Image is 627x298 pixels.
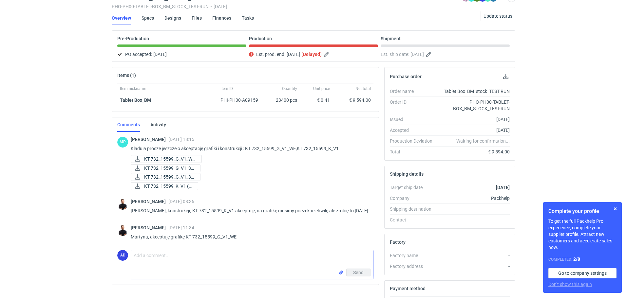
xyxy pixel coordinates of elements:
[381,36,401,41] p: Shipment
[131,173,196,181] div: KT 732_15599_G_V1_3D.JPG
[438,263,510,270] div: -
[390,263,438,270] div: Factory address
[390,127,438,133] div: Accepted
[112,11,131,25] a: Overview
[611,205,619,213] button: Skip for now
[573,256,580,262] strong: 2 / 8
[150,117,166,132] a: Activity
[249,50,378,58] div: Est. prod. end:
[425,50,433,58] button: Edit estimated shipping date
[212,11,231,25] a: Finances
[168,225,194,230] span: [DATE] 11:34
[346,269,370,276] button: Send
[335,97,371,103] div: € 9 594.00
[131,233,368,241] p: Martyna, akceptuję grafikę KT 732_15599_G_V1_WE
[142,11,154,25] a: Specs
[438,195,510,202] div: Packhelp
[117,36,149,41] p: Pre-Production
[390,149,438,155] div: Total
[192,11,202,25] a: Files
[390,252,438,259] div: Factory name
[131,173,200,181] a: KT 732_15599_G_V1_3D...
[390,184,438,191] div: Target ship date
[390,116,438,123] div: Issued
[287,50,300,58] span: [DATE]
[484,14,512,18] span: Update status
[131,155,202,163] a: KT 732_15599_G_V1_WE...
[168,199,194,204] span: [DATE] 08:36
[131,164,196,172] div: KT 732_15599_G_V1_3D ruch (1).pdf
[438,88,510,95] div: Tablet Box_BM_stock_TEST RUN
[390,99,438,112] div: Order ID
[438,149,510,155] div: € 9 594.00
[117,73,136,78] h2: Items (1)
[438,127,510,133] div: [DATE]
[320,52,322,57] em: )
[117,199,128,210] img: Tomasz Kubiak
[481,11,515,21] button: Update status
[242,11,254,25] a: Tasks
[438,99,510,112] div: PHO-PH00-TABLET-BOX_BM_STOCK_TEST-RUN
[164,11,181,25] a: Designs
[131,164,200,172] a: KT 732_15599_G_V1_3D...
[438,116,510,123] div: [DATE]
[131,155,196,163] div: KT 732_15599_G_V1_WEW (1).pdf
[144,173,195,181] span: KT 732_15599_G_V1_3D...
[282,86,297,91] span: Quantity
[131,207,368,215] p: [PERSON_NAME], konstrukcję KT 732_15599_K_V1 akceptuję, na grafikę musimy poczekać chwilę ale zro...
[381,50,510,58] div: Est. ship date:
[117,137,128,148] figcaption: MP
[390,239,406,245] h2: Factory
[131,225,168,230] span: [PERSON_NAME]
[438,217,510,223] div: -
[144,183,193,190] span: KT 732_15599_K_V1 (1...
[390,286,426,291] h2: Payment method
[456,138,510,144] em: Waiting for confirmation...
[302,97,330,103] div: € 0.41
[410,50,424,58] span: [DATE]
[390,206,438,212] div: Shipping destination
[323,50,331,58] button: Edit estimated production end date
[390,74,422,79] h2: Purchase order
[303,52,320,57] strong: Delayed
[117,117,140,132] a: Comments
[249,36,272,41] p: Production
[220,86,233,91] span: Item ID
[117,250,128,261] div: Anita Dolczewska
[548,268,617,278] a: Go to company settings
[390,217,438,223] div: Contact
[131,145,368,152] p: Kladuia prosze jeszcze o akceptację grafiki i konstrukcji : KT 732_15599_G_V1_WE,KT 732_15599_K_V1
[131,182,198,190] a: KT 732_15599_K_V1 (1...
[144,155,196,163] span: KT 732_15599_G_V1_WE...
[496,185,510,190] strong: [DATE]
[168,137,194,142] span: [DATE] 18:15
[153,50,167,58] span: [DATE]
[548,281,592,288] button: Don’t show this again
[112,4,431,9] div: PHO-PH00-TABLET-BOX_BM_STOCK_TEST-RUN [DATE]
[390,195,438,202] div: Company
[131,199,168,204] span: [PERSON_NAME]
[301,52,303,57] em: (
[131,137,168,142] span: [PERSON_NAME]
[355,86,371,91] span: Net total
[117,250,128,261] figcaption: AD
[117,50,246,58] div: PO accepted:
[548,256,617,263] div: Completed:
[210,4,212,9] span: •
[390,171,424,177] h2: Shipping details
[117,225,128,236] img: Tomasz Kubiak
[120,97,151,103] strong: Tablet Box_BM
[144,165,195,172] span: KT 732_15599_G_V1_3D...
[390,138,438,144] div: Production Deviation
[390,88,438,95] div: Order name
[131,182,196,190] div: KT 732_15599_K_V1 (1).pdf
[502,73,510,80] button: Download PO
[120,86,146,91] span: Item nickname
[117,137,128,148] div: Martyna Paroń
[353,270,364,275] span: Send
[313,86,330,91] span: Unit price
[548,207,617,215] h1: Complete your profile
[548,218,617,251] p: To get the full Packhelp Pro experience, complete your supplier profile. Attract new customers an...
